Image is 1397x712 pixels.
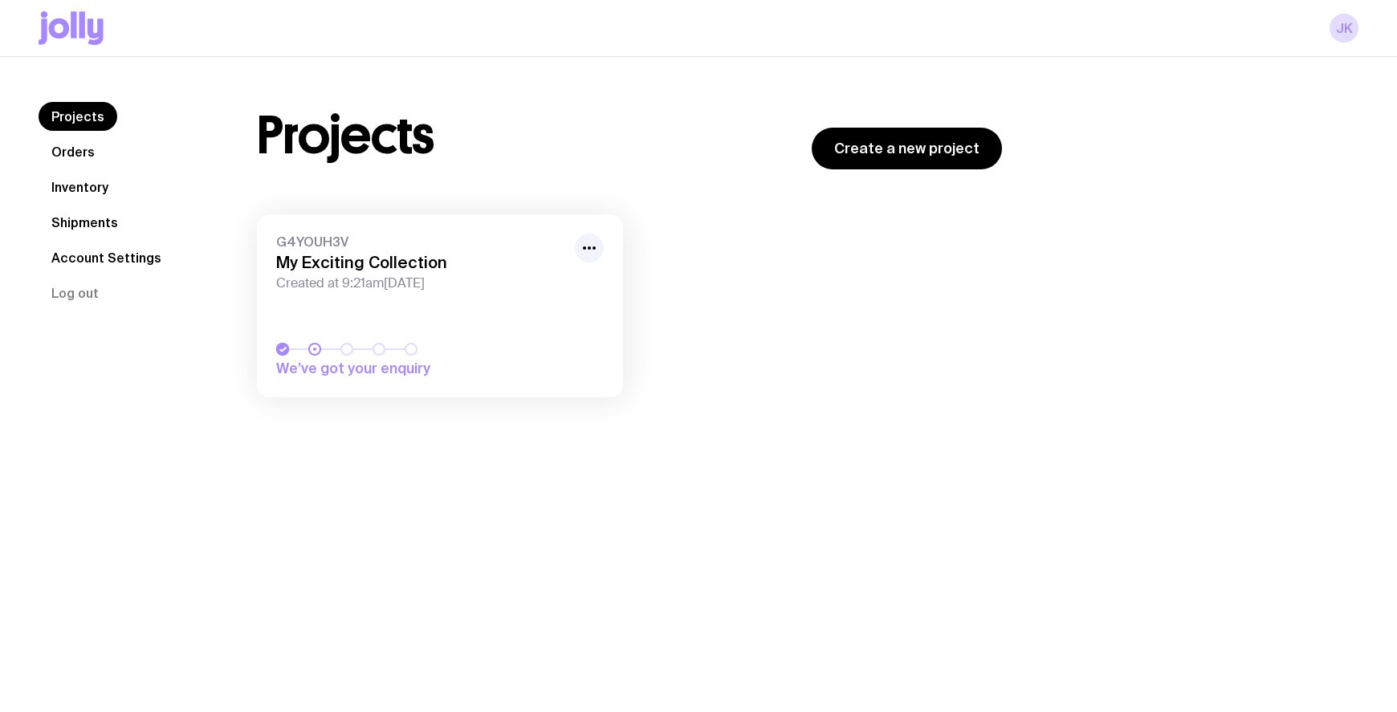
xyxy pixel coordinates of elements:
[276,359,501,378] span: We’ve got your enquiry
[1330,14,1358,43] a: JK
[276,234,565,250] span: G4YOUH3V
[39,243,174,272] a: Account Settings
[276,253,565,272] h3: My Exciting Collection
[257,110,434,161] h1: Projects
[276,275,565,291] span: Created at 9:21am[DATE]
[39,173,121,201] a: Inventory
[39,279,112,307] button: Log out
[39,137,108,166] a: Orders
[39,102,117,131] a: Projects
[39,208,131,237] a: Shipments
[812,128,1002,169] a: Create a new project
[257,214,623,397] a: G4YOUH3VMy Exciting CollectionCreated at 9:21am[DATE]We’ve got your enquiry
